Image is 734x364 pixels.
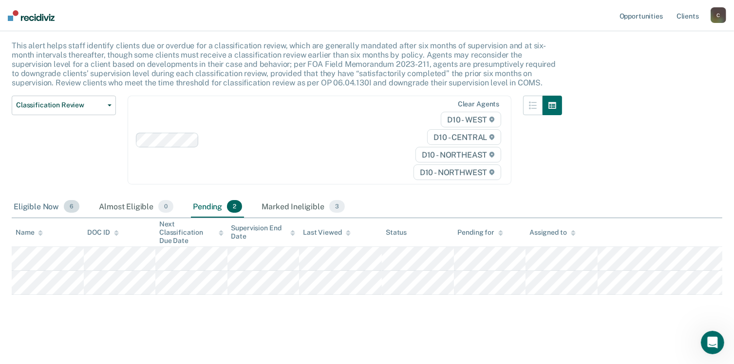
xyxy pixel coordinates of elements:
p: This alert helps staff identify clients due or overdue for a classification review, which are gen... [12,41,556,88]
span: D10 - WEST [441,112,501,127]
div: Eligible Now6 [12,196,81,218]
div: Name [16,228,43,237]
div: Assigned to [529,228,575,237]
button: C [711,7,726,23]
div: Clear agents [458,100,499,108]
span: 6 [64,200,79,213]
span: D10 - NORTHWEST [414,164,501,180]
div: Last Viewed [303,228,350,237]
iframe: Intercom live chat [701,331,724,354]
div: Almost Eligible0 [97,196,175,218]
div: Pending2 [191,196,244,218]
div: Status [386,228,407,237]
button: Classification Review [12,96,116,115]
div: Supervision End Date [231,224,296,241]
span: 3 [329,200,345,213]
span: D10 - NORTHEAST [415,147,501,162]
span: Classification Review [16,101,104,109]
div: DOC ID [88,228,119,237]
span: D10 - CENTRAL [427,129,501,145]
div: Marked Ineligible3 [260,196,347,218]
span: 2 [227,200,242,213]
div: Next Classification Due Date [159,220,224,244]
span: 0 [158,200,173,213]
img: Recidiviz [8,10,55,21]
div: Pending for [458,228,503,237]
